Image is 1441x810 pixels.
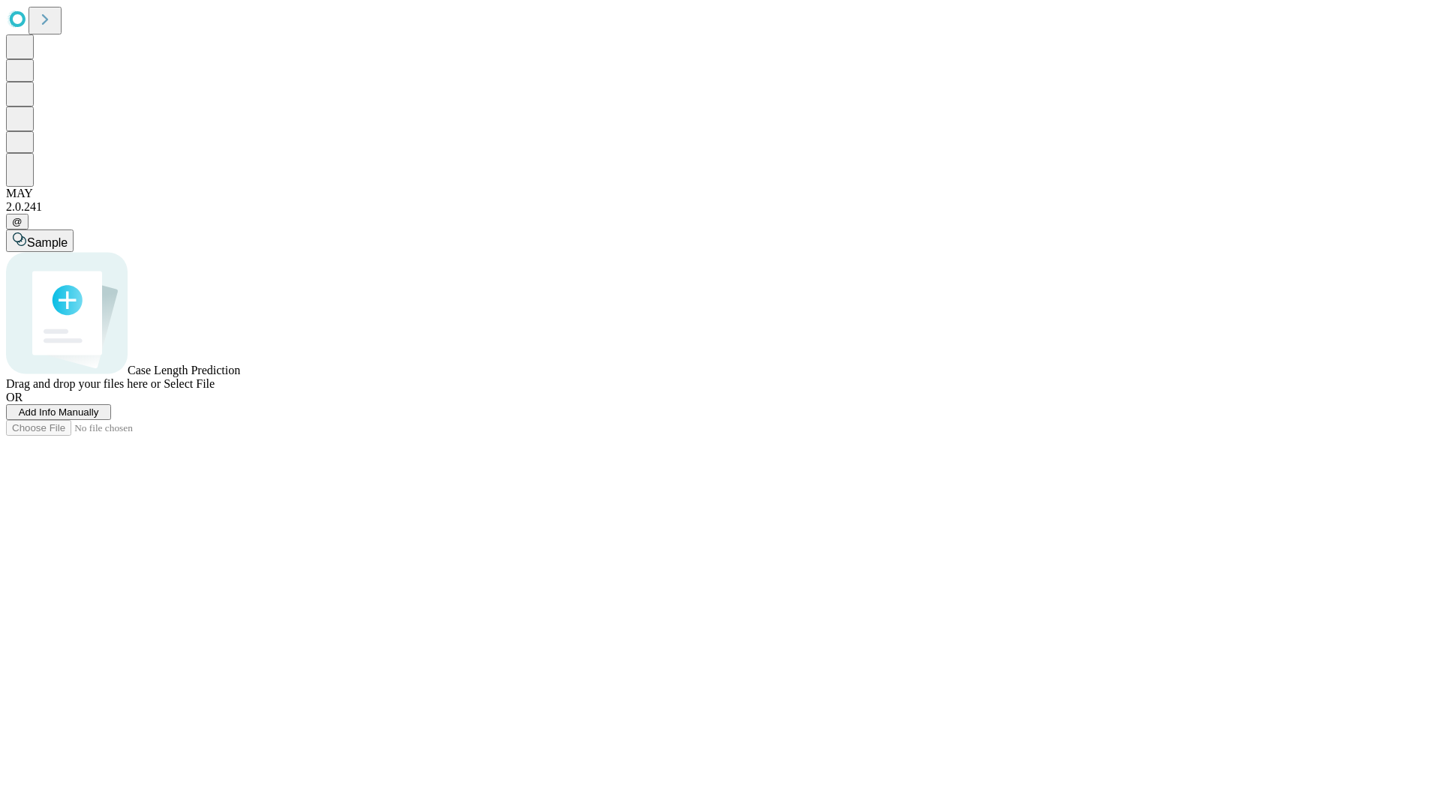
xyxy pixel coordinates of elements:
button: Add Info Manually [6,404,111,420]
span: OR [6,391,23,403]
div: MAY [6,187,1435,200]
span: Drag and drop your files here or [6,377,161,390]
span: Select File [164,377,215,390]
span: Case Length Prediction [128,364,240,376]
span: @ [12,216,23,227]
span: Sample [27,236,68,249]
button: Sample [6,229,74,252]
button: @ [6,214,29,229]
span: Add Info Manually [19,406,99,418]
div: 2.0.241 [6,200,1435,214]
